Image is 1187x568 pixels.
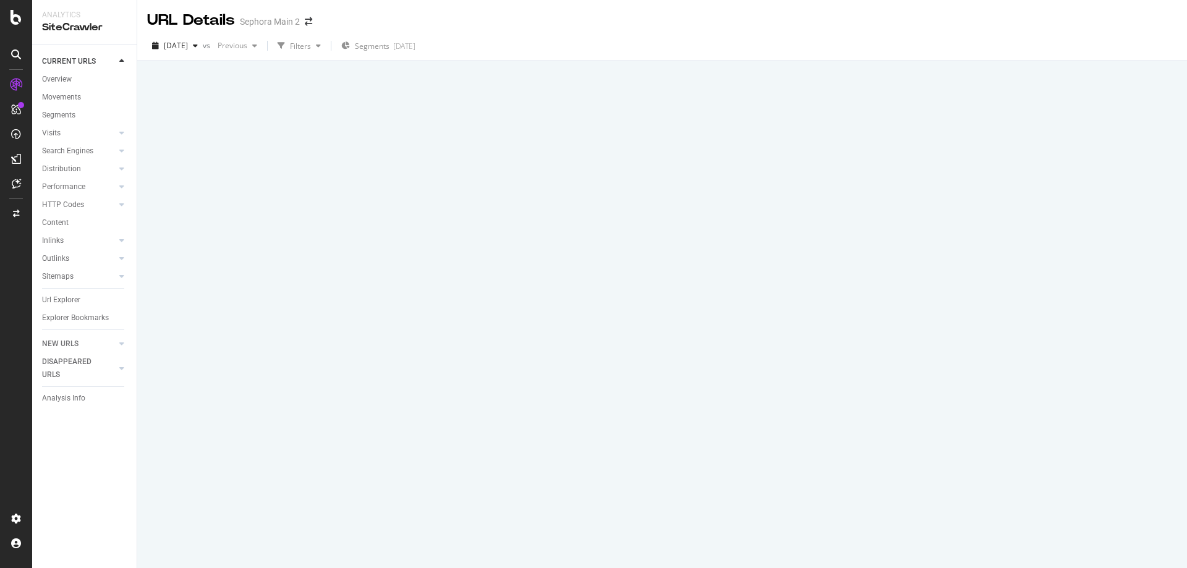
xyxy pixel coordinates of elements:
[42,127,116,140] a: Visits
[42,198,116,211] a: HTTP Codes
[164,40,188,51] span: 2025 Sep. 5th
[42,127,61,140] div: Visits
[42,234,116,247] a: Inlinks
[42,163,116,176] a: Distribution
[42,270,74,283] div: Sitemaps
[393,41,415,51] div: [DATE]
[290,41,311,51] div: Filters
[42,270,116,283] a: Sitemaps
[42,252,116,265] a: Outlinks
[42,312,128,324] a: Explorer Bookmarks
[42,145,93,158] div: Search Engines
[42,10,127,20] div: Analytics
[42,392,128,405] a: Analysis Info
[42,252,69,265] div: Outlinks
[42,20,127,35] div: SiteCrawler
[42,180,85,193] div: Performance
[42,355,116,381] a: DISAPPEARED URLS
[42,109,128,122] a: Segments
[42,355,104,381] div: DISAPPEARED URLS
[147,10,235,31] div: URL Details
[42,91,81,104] div: Movements
[355,41,389,51] span: Segments
[42,73,72,86] div: Overview
[42,312,109,324] div: Explorer Bookmarks
[42,73,128,86] a: Overview
[336,36,420,56] button: Segments[DATE]
[273,36,326,56] button: Filters
[42,216,69,229] div: Content
[42,180,116,193] a: Performance
[42,91,128,104] a: Movements
[42,198,84,211] div: HTTP Codes
[203,40,213,51] span: vs
[213,40,247,51] span: Previous
[42,109,75,122] div: Segments
[42,216,128,229] a: Content
[42,55,96,68] div: CURRENT URLS
[42,392,85,405] div: Analysis Info
[42,145,116,158] a: Search Engines
[42,163,81,176] div: Distribution
[213,36,262,56] button: Previous
[240,15,300,28] div: Sephora Main 2
[42,55,116,68] a: CURRENT URLS
[147,36,203,56] button: [DATE]
[42,337,79,350] div: NEW URLS
[42,337,116,350] a: NEW URLS
[305,17,312,26] div: arrow-right-arrow-left
[42,294,80,307] div: Url Explorer
[42,234,64,247] div: Inlinks
[42,294,128,307] a: Url Explorer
